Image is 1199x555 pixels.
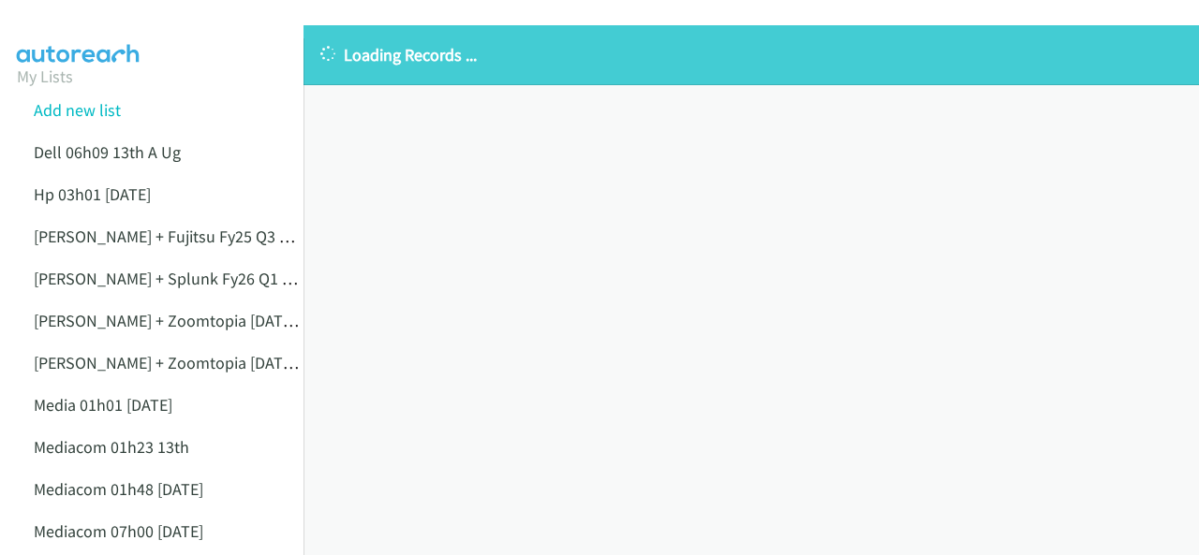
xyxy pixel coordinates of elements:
a: My Lists [17,66,73,87]
a: Dell 06h09 13th A Ug [34,141,181,163]
a: Mediacom 01h48 [DATE] [34,478,203,500]
a: Media 01h01 [DATE] [34,394,172,416]
a: [PERSON_NAME] + Fujitsu Fy25 Q3 Hybrid It Uvance Nz Only (Gov) [34,226,496,247]
a: [PERSON_NAME] + Zoomtopia [DATE] Anz [DATE] [34,352,376,373]
p: Loading Records ... [320,42,1182,67]
a: Mediacom 07h00 [DATE] [34,520,203,542]
a: [PERSON_NAME] + Splunk Fy26 Q1 Cs O11 Y Loc Au [34,268,394,289]
a: Add new list [34,99,121,121]
a: Mediacom 01h23 13th [34,436,189,458]
a: Hp 03h01 [DATE] [34,183,151,205]
a: [PERSON_NAME] + Zoomtopia [DATE] Anz (1)2 [34,310,356,331]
